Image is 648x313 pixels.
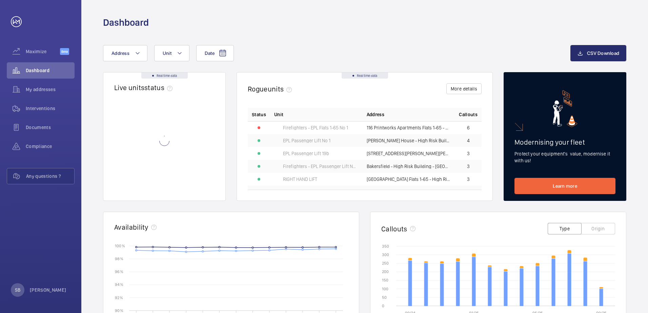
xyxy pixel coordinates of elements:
text: 96 % [115,269,123,274]
span: 3 [467,151,470,156]
div: Real time data [342,72,388,79]
span: units [268,85,295,93]
text: 92 % [115,295,123,300]
span: RIGHT HAND LIFT [283,177,317,182]
button: Unit [154,45,189,61]
p: [PERSON_NAME] [30,287,66,293]
span: 3 [467,177,470,182]
button: Date [196,45,234,61]
span: 4 [467,138,470,143]
h1: Dashboard [103,16,149,29]
p: Status [252,111,266,118]
span: Dashboard [26,67,75,74]
span: Documents [26,124,75,131]
button: Address [103,45,147,61]
button: Type [548,223,582,234]
span: Beta [60,48,69,55]
button: Origin [581,223,615,234]
h2: Availability [114,223,148,231]
span: 6 [467,125,470,130]
span: Maximize [26,48,60,55]
h2: Callouts [381,225,407,233]
span: Unit [274,111,283,118]
p: SB [15,287,20,293]
span: status [144,83,175,92]
a: Learn more [514,178,615,194]
text: 250 [382,261,389,266]
span: 116 Printworks Apartments Flats 1-65 - High Risk Building - 116 Printworks Apartments Flats 1-65 [367,125,451,130]
p: Protect your equipment's value, modernise it with us! [514,150,615,164]
span: Compliance [26,143,75,150]
span: Unit [163,50,171,56]
text: 0 [382,304,384,308]
span: Date [205,50,215,56]
text: 150 [382,278,388,283]
button: CSV Download [570,45,626,61]
span: [GEOGRAPHIC_DATA] Flats 1-65 - High Risk Building - [GEOGRAPHIC_DATA] 1-65 [367,177,451,182]
span: Callouts [459,111,478,118]
img: marketing-card.svg [553,90,578,127]
span: Bakersfield - High Risk Building - [GEOGRAPHIC_DATA] [367,164,451,169]
text: 200 [382,269,389,274]
text: 300 [382,252,389,257]
button: More details [446,83,482,94]
span: CSV Download [587,50,619,56]
span: Address [367,111,384,118]
span: EPL Passenger Lift No 1 [283,138,330,143]
h2: Modernising your fleet [514,138,615,146]
text: 50 [382,295,387,300]
span: [STREET_ADDRESS][PERSON_NAME][PERSON_NAME] [367,151,451,156]
span: Firefighters - EPL Flats 1-65 No 1 [283,125,348,130]
h2: Live units [114,83,175,92]
text: 100 % [115,243,125,248]
span: My addresses [26,86,75,93]
span: Any questions ? [26,173,74,180]
text: 98 % [115,256,123,261]
text: 90 % [115,308,123,313]
span: [PERSON_NAME] House - High Risk Building - [PERSON_NAME][GEOGRAPHIC_DATA] [367,138,451,143]
span: EPL Passenger Lift 19b [283,151,329,156]
span: Firefighters - EPL Passenger Lift No 2 [283,164,359,169]
span: 3 [467,164,470,169]
text: 100 [382,287,388,291]
text: 94 % [115,282,123,287]
span: Interventions [26,105,75,112]
text: 350 [382,244,389,249]
h2: Rogue [248,85,295,93]
span: Address [112,50,129,56]
div: Real time data [141,72,188,79]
